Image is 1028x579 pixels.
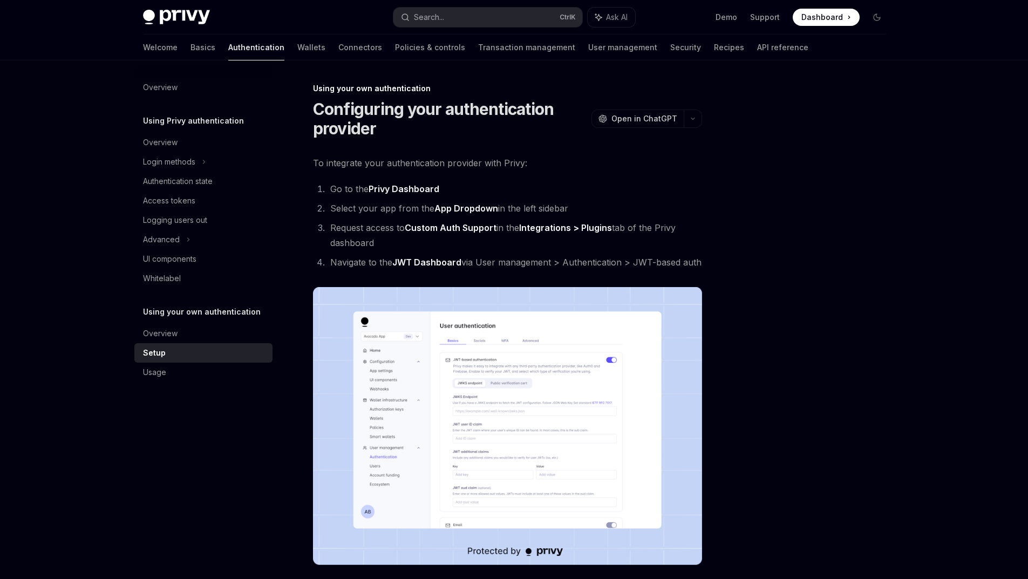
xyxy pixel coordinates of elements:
div: Setup [143,346,166,359]
div: Search... [414,11,444,24]
a: Demo [716,12,737,23]
span: Ask AI [606,12,628,23]
div: Overview [143,136,178,149]
button: Search...CtrlK [393,8,582,27]
a: Connectors [338,35,382,60]
div: Using your own authentication [313,83,702,94]
a: Basics [190,35,215,60]
span: Ctrl K [560,13,576,22]
button: Toggle dark mode [868,9,886,26]
a: Welcome [143,35,178,60]
a: Access tokens [134,191,273,210]
li: Select your app from the in the left sidebar [327,201,702,216]
a: Authentication [228,35,284,60]
button: Open in ChatGPT [591,110,684,128]
a: Whitelabel [134,269,273,288]
div: Logging users out [143,214,207,227]
a: Support [750,12,780,23]
div: Login methods [143,155,195,168]
a: Transaction management [478,35,575,60]
a: User management [588,35,657,60]
div: Overview [143,327,178,340]
a: Overview [134,133,273,152]
div: Authentication state [143,175,213,188]
strong: Privy Dashboard [369,183,439,194]
a: UI components [134,249,273,269]
a: JWT Dashboard [392,257,461,268]
div: Whitelabel [143,272,181,285]
button: Ask AI [588,8,635,27]
h5: Using Privy authentication [143,114,244,127]
a: Overview [134,324,273,343]
div: UI components [143,253,196,265]
span: To integrate your authentication provider with Privy: [313,155,702,171]
a: Integrations > Plugins [519,222,612,234]
li: Go to the [327,181,702,196]
a: Logging users out [134,210,273,230]
span: Open in ChatGPT [611,113,677,124]
a: Security [670,35,701,60]
span: Dashboard [801,12,843,23]
a: Setup [134,343,273,363]
a: Overview [134,78,273,97]
a: Dashboard [793,9,860,26]
h5: Using your own authentication [143,305,261,318]
li: Request access to in the tab of the Privy dashboard [327,220,702,250]
a: Wallets [297,35,325,60]
div: Overview [143,81,178,94]
a: API reference [757,35,808,60]
img: JWT-based auth [313,287,702,565]
a: Usage [134,363,273,382]
a: Recipes [714,35,744,60]
h1: Configuring your authentication provider [313,99,587,138]
li: Navigate to the via User management > Authentication > JWT-based auth [327,255,702,270]
strong: Custom Auth Support [405,222,496,233]
img: dark logo [143,10,210,25]
a: Policies & controls [395,35,465,60]
div: Access tokens [143,194,195,207]
strong: App Dropdown [434,203,498,214]
a: Authentication state [134,172,273,191]
a: Privy Dashboard [369,183,439,195]
div: Usage [143,366,166,379]
div: Advanced [143,233,180,246]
